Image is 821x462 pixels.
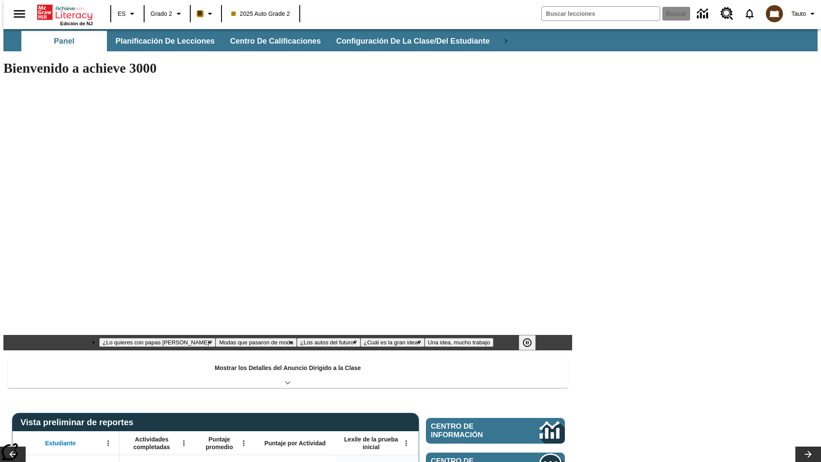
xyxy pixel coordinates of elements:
[715,2,738,25] a: Centro de recursos, Se abrirá en una pestaña nueva.
[177,437,190,450] button: Abrir menú
[340,435,402,451] span: Lexile de la prueba inicial
[519,335,536,350] button: Pausar
[124,435,180,451] span: Actividades completadas
[766,5,783,22] img: avatar image
[431,422,511,439] span: Centro de información
[223,31,328,51] button: Centro de calificaciones
[199,435,240,451] span: Puntaje promedio
[147,6,187,21] button: Grado: Grado 2, Elige un grado
[193,6,219,21] button: Boost El color de la clase es anaranjado claro. Cambiar el color de la clase.
[99,338,216,347] button: Diapositiva 1 ¿Lo quieres con papas fritas?
[795,447,821,462] button: Carrusel de lecciones, seguir
[738,3,761,25] a: Notificaciones
[264,439,325,447] span: Puntaje por Actividad
[329,31,496,51] button: Configuración de la clase/del estudiante
[231,9,290,18] span: 2025 Auto Grade 2
[297,338,360,347] button: Diapositiva 3 ¿Los autos del futuro?
[60,21,93,26] span: Edición de NJ
[151,9,172,18] span: Grado 2
[8,358,568,388] div: Mostrar los Detalles del Anuncio Dirigido a la Clase
[791,9,806,18] span: Tauto
[425,338,493,347] button: Diapositiva 5 Una idea, mucho trabajo
[216,338,296,347] button: Diapositiva 2 Modas que pasaron de moda
[7,1,32,27] button: Abrir el menú lateral
[519,335,544,350] div: Pausar
[118,9,126,18] span: ES
[692,2,715,26] a: Centro de información
[237,437,250,450] button: Abrir menú
[3,29,818,51] div: Subbarra de navegación
[542,7,660,21] input: Buscar campo
[198,8,202,19] span: B
[109,31,221,51] button: Planificación de lecciones
[21,31,497,51] div: Subbarra de navegación
[426,418,565,444] a: Centro de información
[37,3,93,26] div: Portada
[400,437,413,450] button: Abrir menú
[114,6,141,21] button: Lenguaje: ES, Selecciona un idioma
[45,439,76,447] span: Estudiante
[360,338,425,347] button: Diapositiva 4 ¿Cuál es la gran idea?
[788,6,821,21] button: Perfil/Configuración
[3,60,572,76] h1: Bienvenido a achieve 3000
[215,364,361,373] p: Mostrar los Detalles del Anuncio Dirigido a la Clase
[21,418,138,427] span: Vista preliminar de reportes
[497,31,514,51] div: Pestañas siguientes
[21,31,107,51] button: Panel
[761,3,788,25] button: Escoja un nuevo avatar
[102,437,115,450] button: Abrir menú
[37,4,93,21] a: Portada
